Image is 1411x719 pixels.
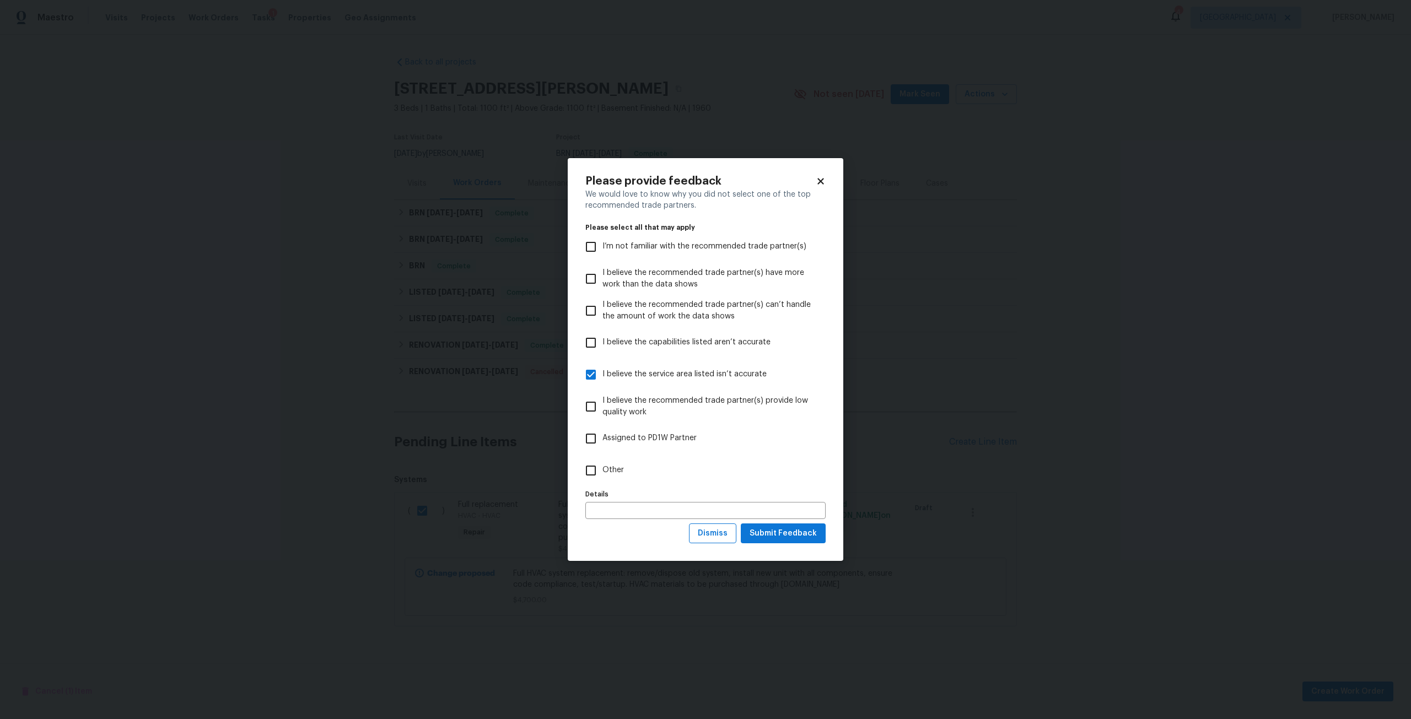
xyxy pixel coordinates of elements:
span: Submit Feedback [750,527,817,540]
legend: Please select all that may apply [585,224,826,231]
span: Assigned to PD1W Partner [602,433,697,444]
span: I believe the recommended trade partner(s) provide low quality work [602,395,817,418]
h2: Please provide feedback [585,176,816,187]
span: Other [602,464,624,476]
span: I’m not familiar with the recommended trade partner(s) [602,241,806,252]
span: I believe the capabilities listed aren’t accurate [602,337,771,348]
span: I believe the recommended trade partner(s) can’t handle the amount of work the data shows [602,299,817,322]
label: Details [585,491,826,498]
span: I believe the service area listed isn’t accurate [602,369,767,380]
span: Dismiss [698,527,728,540]
div: We would love to know why you did not select one of the top recommended trade partners. [585,189,826,211]
button: Dismiss [689,523,736,544]
button: Submit Feedback [741,523,826,544]
span: I believe the recommended trade partner(s) have more work than the data shows [602,267,817,290]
